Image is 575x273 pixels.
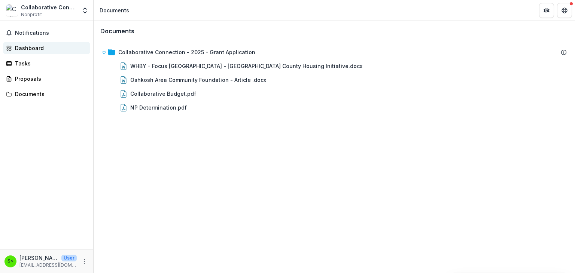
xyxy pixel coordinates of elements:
[19,254,58,262] p: [PERSON_NAME] <[EMAIL_ADDRESS][DOMAIN_NAME]>
[99,45,570,114] div: Collaborative Connection - 2025 - Grant ApplicationWHBY - Focus [GEOGRAPHIC_DATA] - [GEOGRAPHIC_D...
[99,87,570,101] div: Collaborative Budget.pdf
[3,73,90,85] a: Proposals
[99,45,570,59] div: Collaborative Connection - 2025 - Grant Application
[6,4,18,16] img: Collaborative Connection
[15,90,84,98] div: Documents
[15,75,84,83] div: Proposals
[80,3,90,18] button: Open entity switcher
[97,5,132,16] nav: breadcrumb
[61,255,77,261] p: User
[557,3,572,18] button: Get Help
[100,28,134,35] h3: Documents
[3,42,90,54] a: Dashboard
[99,59,570,73] div: WHBY - Focus [GEOGRAPHIC_DATA] - [GEOGRAPHIC_DATA] County Housing Initiative.docx
[3,88,90,100] a: Documents
[130,76,266,84] div: Oshkosh Area Community Foundation - Article .docx
[15,59,84,67] div: Tasks
[130,90,196,98] div: Collaborative Budget.pdf
[99,101,570,114] div: NP Determination.pdf
[130,104,187,111] div: NP Determination.pdf
[21,3,77,11] div: Collaborative Connection
[100,6,129,14] div: Documents
[15,44,84,52] div: Dashboard
[539,3,554,18] button: Partners
[3,57,90,70] a: Tasks
[3,27,90,39] button: Notifications
[99,73,570,87] div: Oshkosh Area Community Foundation - Article .docx
[19,262,77,269] p: [EMAIL_ADDRESS][DOMAIN_NAME]
[118,48,255,56] div: Collaborative Connection - 2025 - Grant Application
[15,30,87,36] span: Notifications
[7,259,13,264] div: Sara Brown <sebrown@winnebagocountywi.gov>
[80,257,89,266] button: More
[130,62,362,70] div: WHBY - Focus [GEOGRAPHIC_DATA] - [GEOGRAPHIC_DATA] County Housing Initiative.docx
[21,11,42,18] span: Nonprofit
